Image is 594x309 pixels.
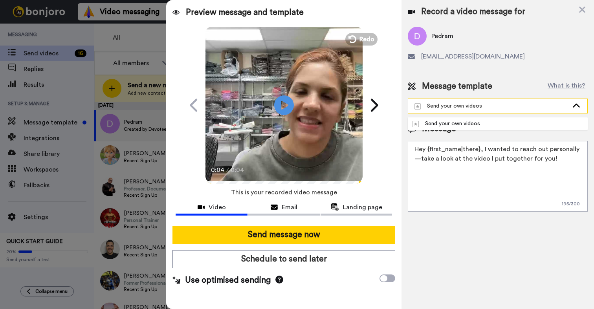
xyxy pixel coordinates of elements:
[412,120,480,128] div: Send your own videos
[343,203,382,212] span: Landing page
[231,165,244,175] span: 0:04
[209,203,226,212] span: Video
[421,52,525,61] span: [EMAIL_ADDRESS][DOMAIN_NAME]
[211,165,225,175] span: 0:04
[414,102,568,110] div: Send your own videos
[226,165,229,175] span: /
[414,103,421,110] img: demo-template.svg
[412,121,419,127] img: demo-template.svg
[172,250,395,268] button: Schedule to send later
[408,141,588,212] textarea: Hey {first_name|there}, I wanted to reach out personally—take a look at the video I put together ...
[545,80,588,92] button: What is this?
[185,274,271,286] span: Use optimised sending
[422,80,492,92] span: Message template
[231,184,337,201] span: This is your recorded video message
[282,203,297,212] span: Email
[172,226,395,244] button: Send message now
